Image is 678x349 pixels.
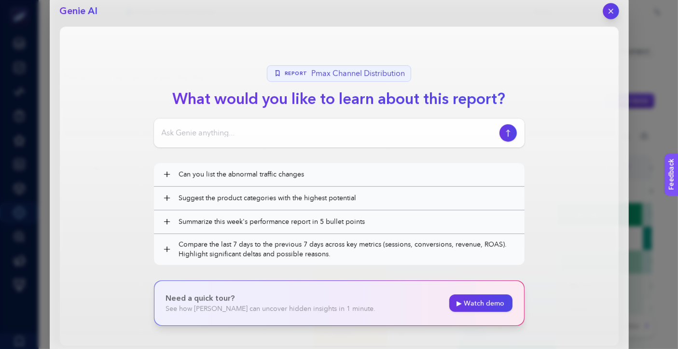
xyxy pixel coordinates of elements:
button: +Compare the last 7 days to the previous 7 days across key metrics (sessions, conversions, revenu... [154,234,525,265]
a: ▶ Watch demo [449,294,512,312]
h2: Genie AI [60,4,98,18]
h1: What would you like to learn about this report? [165,87,513,111]
button: +Suggest the product categories with the highest potential [154,187,525,210]
span: + [164,244,171,255]
input: Ask Genie anything... [162,127,496,139]
p: See how [PERSON_NAME] can uncover hidden insights in 1 minute. [166,304,376,314]
span: Suggest the product categories with the highest potential [179,193,515,203]
button: +Summarize this week's performance report in 5 bullet points [154,210,525,233]
span: + [164,216,171,228]
span: Feedback [6,3,37,11]
button: +Can you list the abnormal traffic changes [154,163,525,186]
span: Can you list the abnormal traffic changes [179,170,515,179]
span: Report [285,70,307,77]
span: + [164,192,171,204]
span: Summarize this week's performance report in 5 bullet points [179,217,515,227]
span: Compare the last 7 days to the previous 7 days across key metrics (sessions, conversions, revenue... [179,240,515,259]
span: Pmax Channel Distribution [311,68,405,79]
span: + [164,169,171,180]
p: Need a quick tour? [166,292,376,304]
